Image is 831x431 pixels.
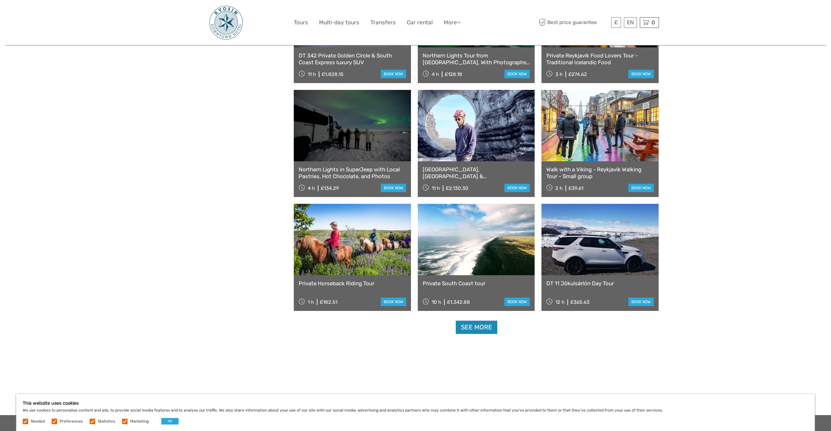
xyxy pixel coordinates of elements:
[568,71,587,77] div: £274.62
[98,419,115,424] label: Statistics
[504,70,530,78] a: book now
[209,5,244,40] img: 48-093e29fa-b2a2-476f-8fe8-72743a87ce49_logo_big.jpg
[299,280,406,287] a: Private Horseback Riding Tour
[614,19,618,26] span: £
[651,19,656,26] span: 0
[568,185,583,191] div: £39.61
[432,299,441,305] span: 10 h
[504,184,530,192] a: book now
[294,18,308,27] a: Tours
[445,71,462,77] div: £128.18
[23,400,808,406] h5: This website uses cookies
[130,419,149,424] label: Marketing
[628,298,654,306] a: book now
[319,18,359,27] a: Multi-day tours
[322,71,343,77] div: £1,828.15
[546,166,654,179] a: Walk with a Viking - Reykjavik Walking Tour - Small group
[555,71,563,77] span: 3 h
[423,280,530,287] a: Private South Coast tour
[628,70,654,78] a: book now
[446,185,468,191] div: £2,130.30
[555,185,563,191] span: 2 h
[60,419,83,424] label: Preferences
[456,321,497,334] a: See more
[381,184,406,192] a: book now
[75,10,82,18] button: Open LiveChat chat widget
[432,71,439,77] span: 4 h
[161,418,179,425] button: OK
[407,18,433,27] a: Car rental
[555,299,564,305] span: 12 h
[299,52,406,66] a: DT 342 Private Golden Circle & South Coast Express luxury SUV
[432,185,440,191] span: 11 h
[447,299,470,305] div: £1,342.88
[537,17,610,28] span: Best price guarantee
[624,17,637,28] div: EN
[308,185,315,191] span: 4 h
[321,185,339,191] div: £134.29
[308,71,316,77] span: 11 h
[16,394,815,431] div: We use cookies to personalise content and ads, to provide social media features and to analyse ou...
[546,52,654,66] a: Private Reykjavik Food Lovers Tour - Traditional Icelandic Food
[628,184,654,192] a: book now
[504,298,530,306] a: book now
[381,298,406,306] a: book now
[423,52,530,66] a: Northern Lights Tour from [GEOGRAPHIC_DATA], With Photographs, Local Pastrys and Hot Chocolate
[9,11,73,17] p: We're away right now. Please check back later!
[546,280,654,287] a: DT 11 Jökulsárlón Day Tour
[299,166,406,179] a: Northern Lights in SuperJeep with Local Pastries, Hot Chocolate, and Photos
[308,299,314,305] span: 1 h
[570,299,589,305] div: £365.63
[381,70,406,78] a: book now
[31,419,45,424] label: Needed
[320,299,337,305] div: £182.51
[444,18,461,27] a: More
[370,18,396,27] a: Transfers
[423,166,530,179] a: [GEOGRAPHIC_DATA], [GEOGRAPHIC_DATA] & [GEOGRAPHIC_DATA] Private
